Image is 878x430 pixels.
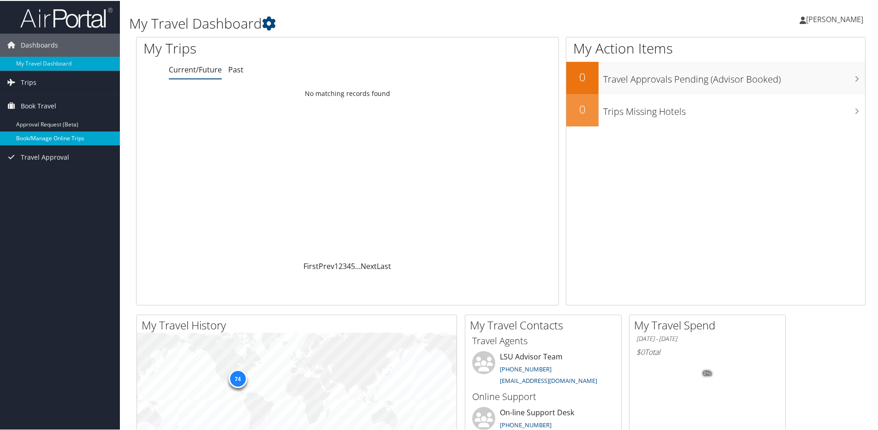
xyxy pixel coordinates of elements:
a: [PHONE_NUMBER] [500,364,552,372]
span: Trips [21,70,36,93]
h3: Travel Approvals Pending (Advisor Booked) [603,67,865,85]
a: Last [377,260,391,270]
a: 1 [334,260,338,270]
div: 74 [228,369,247,387]
h3: Trips Missing Hotels [603,100,865,117]
h2: My Travel Spend [634,317,785,332]
img: airportal-logo.png [20,6,113,28]
h3: Travel Agents [472,334,614,346]
h2: 0 [566,101,599,116]
li: LSU Advisor Team [468,350,619,388]
h2: 0 [566,68,599,84]
a: 3 [343,260,347,270]
td: No matching records found [136,84,558,101]
a: 2 [338,260,343,270]
span: $0 [636,346,645,356]
a: 0Trips Missing Hotels [566,93,865,125]
h2: My Travel Contacts [470,317,621,332]
a: 5 [351,260,355,270]
h1: My Travel Dashboard [129,13,625,32]
a: [PHONE_NUMBER] [500,420,552,428]
a: Current/Future [169,64,222,74]
span: Travel Approval [21,145,69,168]
a: Next [361,260,377,270]
span: Book Travel [21,94,56,117]
h2: My Travel History [142,317,457,332]
span: Dashboards [21,33,58,56]
span: [PERSON_NAME] [806,13,863,24]
h3: Online Support [472,389,614,402]
a: [EMAIL_ADDRESS][DOMAIN_NAME] [500,376,597,384]
h6: Total [636,346,778,356]
a: Past [228,64,243,74]
h1: My Action Items [566,38,865,57]
h6: [DATE] - [DATE] [636,334,778,342]
a: First [303,260,319,270]
a: [PERSON_NAME] [800,5,872,32]
tspan: 0% [704,370,711,376]
span: … [355,260,361,270]
h1: My Trips [143,38,376,57]
a: Prev [319,260,334,270]
a: 4 [347,260,351,270]
a: 0Travel Approvals Pending (Advisor Booked) [566,61,865,93]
